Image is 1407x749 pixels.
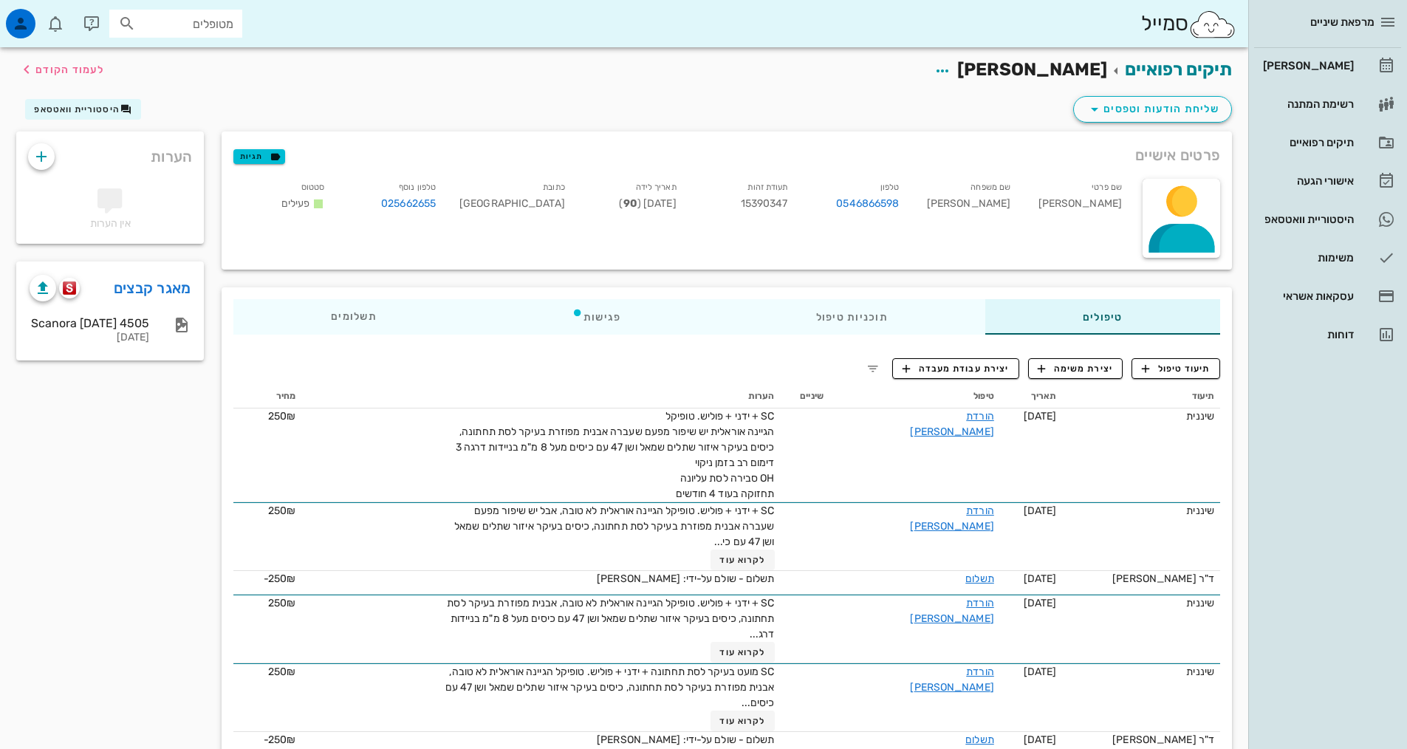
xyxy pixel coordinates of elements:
span: SC מועט בעיקר לסת תחתונה + ידני + פוליש. טופיקל הגיינה אוראלית לא טובה, אבנית מפוזרת בעיקר לסת תח... [445,666,775,709]
a: הורדת [PERSON_NAME] [910,666,993,694]
a: אישורי הגעה [1254,163,1401,199]
button: scanora logo [59,278,80,298]
th: תיעוד [1062,385,1220,408]
a: תיקים רפואיים [1125,59,1232,80]
span: SC + ידני + פוליש. טופיקל הגיינה אוראלית לא טובה, אבנית מפוזרת בעיקר לסת תחתונה, כיסים בעיקר איזו... [447,597,774,640]
span: SC + ידני + פוליש. טופיקל הגיינה אוראלית לא טובה, אבל יש שיפור מפעם שעברה אבנית מפוזרת בעיקר לסת ... [454,505,775,548]
span: היסטוריית וואטסאפ [34,104,120,114]
div: פגישות [474,299,719,335]
button: שליחת הודעות וטפסים [1073,96,1232,123]
span: [DATE] [1024,572,1057,585]
div: Scanora [DATE] 4505 [30,316,149,330]
button: תגיות [233,149,285,164]
span: [GEOGRAPHIC_DATA] [459,197,565,210]
span: 15390347 [741,197,788,210]
a: משימות [1254,240,1401,276]
div: תיקים רפואיים [1260,137,1354,148]
small: תאריך לידה [636,182,677,192]
div: [PERSON_NAME] [1260,60,1354,72]
span: [DATE] ( ) [619,197,676,210]
span: [DATE] [1024,410,1057,423]
span: לעמוד הקודם [35,64,104,76]
div: ד"ר [PERSON_NAME] [1068,571,1214,586]
span: יצירת עבודת מעבדה [903,362,1009,375]
div: אישורי הגעה [1260,175,1354,187]
a: 0546866598 [836,196,899,212]
div: שיננית [1068,503,1214,519]
button: לקרוא עוד [711,550,775,570]
span: תשלום - שולם על-ידי: [PERSON_NAME] [597,572,774,585]
div: שיננית [1068,664,1214,680]
small: טלפון [880,182,900,192]
span: לקרוא עוד [719,716,765,726]
span: ‎-250₪ [264,733,296,746]
a: מאגר קבצים [114,276,191,300]
a: דוחות [1254,317,1401,352]
button: לקרוא עוד [711,711,775,731]
span: תגיות [240,150,278,163]
div: רשימת המתנה [1260,98,1354,110]
span: 250₪ [268,597,295,609]
span: [DATE] [1024,666,1057,678]
button: יצירת משימה [1028,358,1123,379]
span: ‎-250₪ [264,572,296,585]
a: היסטוריית וואטסאפ [1254,202,1401,237]
span: פרטים אישיים [1135,143,1220,167]
span: שליחת הודעות וטפסים [1086,100,1219,118]
button: לעמוד הקודם [18,56,104,83]
span: לקרוא עוד [719,555,765,565]
img: scanora logo [63,281,77,295]
div: [PERSON_NAME] [1022,176,1134,221]
a: עסקאות אשראי [1254,278,1401,314]
span: תשלום - שולם על-ידי: [PERSON_NAME] [597,733,774,746]
th: הערות [301,385,780,408]
a: הורדת [PERSON_NAME] [910,410,993,438]
div: [DATE] [30,332,149,344]
div: טיפולים [985,299,1220,335]
span: תשלומים [331,312,377,322]
div: סמייל [1141,8,1236,40]
button: לקרוא עוד [711,642,775,663]
a: הורדת [PERSON_NAME] [910,597,993,625]
button: היסטוריית וואטסאפ [25,99,141,120]
small: טלפון נוסף [399,182,436,192]
small: תעודת זהות [747,182,787,192]
img: SmileCloud logo [1188,10,1236,39]
span: תיעוד טיפול [1142,362,1211,375]
div: עסקאות אשראי [1260,290,1354,302]
a: הורדת [PERSON_NAME] [910,505,993,533]
button: יצירת עבודת מעבדה [892,358,1019,379]
strong: 90 [623,197,637,210]
a: [PERSON_NAME] [1254,48,1401,83]
th: שיניים [781,385,829,408]
span: [PERSON_NAME] [957,59,1107,80]
div: דוחות [1260,329,1354,341]
small: שם פרטי [1092,182,1122,192]
span: אין הערות [90,217,131,230]
span: [DATE] [1024,505,1057,517]
div: הערות [16,131,204,174]
div: שיננית [1068,595,1214,611]
span: [DATE] [1024,733,1057,746]
small: כתובת [543,182,565,192]
span: מרפאת שיניים [1310,16,1375,29]
span: תג [44,12,52,21]
small: סטטוס [301,182,325,192]
div: היסטוריית וואטסאפ [1260,213,1354,225]
small: שם משפחה [970,182,1010,192]
span: לקרוא עוד [719,647,765,657]
div: [PERSON_NAME] [911,176,1022,221]
th: טיפול [829,385,1000,408]
button: תיעוד טיפול [1132,358,1220,379]
a: תשלום [965,572,994,585]
a: רשימת המתנה [1254,86,1401,122]
span: 250₪ [268,666,295,678]
div: תוכניות טיפול [719,299,985,335]
span: פעילים [281,197,310,210]
span: 250₪ [268,505,295,517]
th: מחיר [233,385,301,408]
a: תשלום [965,733,994,746]
a: תיקים רפואיים [1254,125,1401,160]
span: [DATE] [1024,597,1057,609]
span: יצירת משימה [1038,362,1113,375]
